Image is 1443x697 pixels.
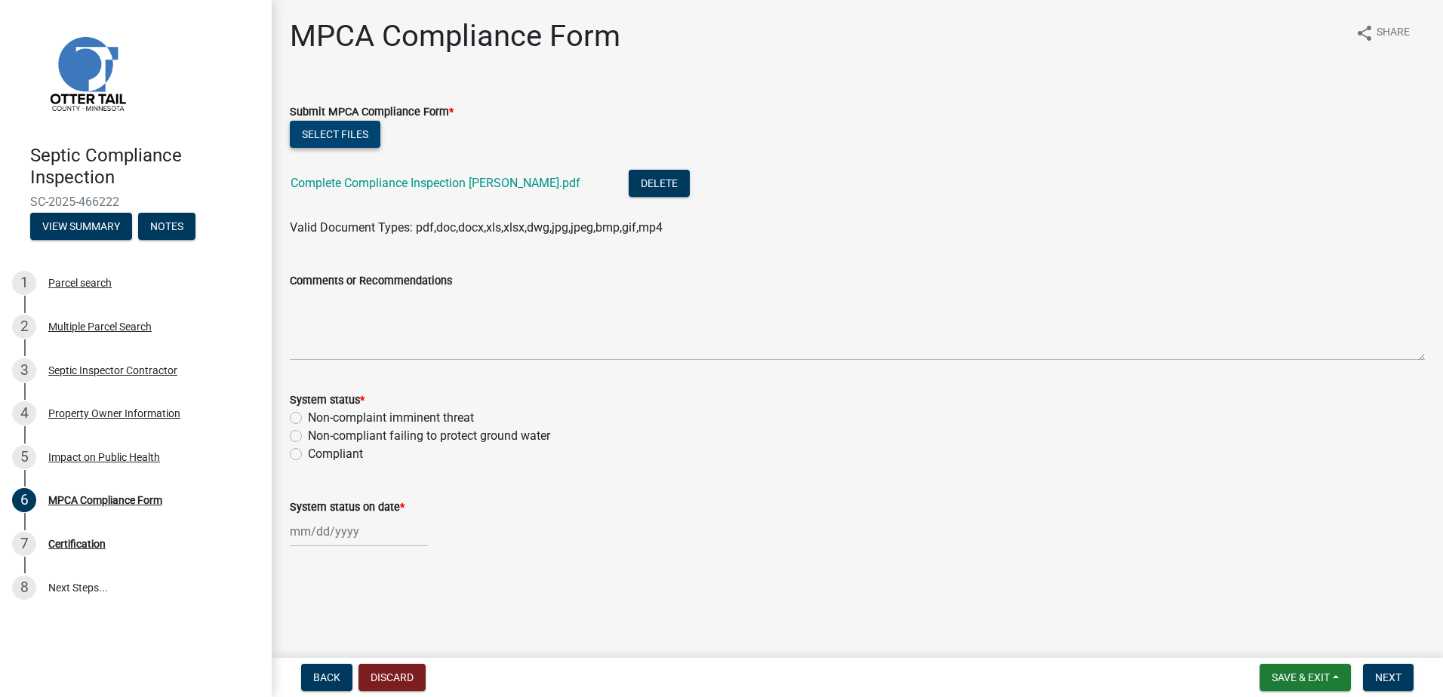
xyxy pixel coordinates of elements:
span: Back [313,671,340,683]
button: shareShare [1343,18,1422,48]
h4: Septic Compliance Inspection [30,145,260,189]
span: SC-2025-466222 [30,195,242,209]
div: 7 [12,532,36,556]
button: Back [301,664,352,691]
label: System status on date [290,502,405,513]
button: View Summary [30,213,132,240]
div: 4 [12,401,36,425]
div: Certification [48,539,106,549]
div: Multiple Parcel Search [48,321,152,332]
label: Non-complaint imminent threat [308,409,474,427]
button: Select files [290,121,380,148]
div: Property Owner Information [48,408,180,419]
div: 1 [12,271,36,295]
span: Share [1377,24,1410,42]
label: Comments or Recommendations [290,276,452,287]
button: Next [1363,664,1414,691]
button: Delete [629,170,690,197]
label: Compliant [308,445,363,463]
label: Non-compliant failing to protect ground water [308,427,550,445]
input: mm/dd/yyyy [290,516,428,547]
span: Next [1375,671,1401,683]
wm-modal-confirm: Delete Document [629,177,690,192]
span: Save & Exit [1272,671,1330,683]
span: Valid Document Types: pdf,doc,docx,xls,xlsx,dwg,jpg,jpeg,bmp,gif,mp4 [290,220,663,235]
img: Otter Tail County, Minnesota [30,16,143,129]
button: Notes [138,213,195,240]
div: Septic Inspector Contractor [48,365,177,376]
div: 6 [12,488,36,512]
div: 8 [12,576,36,600]
label: Submit MPCA Compliance Form [290,107,454,118]
button: Discard [358,664,426,691]
div: 5 [12,445,36,469]
div: Parcel search [48,278,112,288]
i: share [1355,24,1374,42]
wm-modal-confirm: Summary [30,221,132,233]
div: 3 [12,358,36,382]
div: Impact on Public Health [48,452,160,462]
div: 2 [12,315,36,339]
button: Save & Exit [1260,664,1351,691]
wm-modal-confirm: Notes [138,221,195,233]
a: Complete Compliance Inspection [PERSON_NAME].pdf [291,176,580,190]
label: System status [290,395,365,406]
div: MPCA Compliance Form [48,495,162,505]
h1: MPCA Compliance Form [290,18,620,54]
